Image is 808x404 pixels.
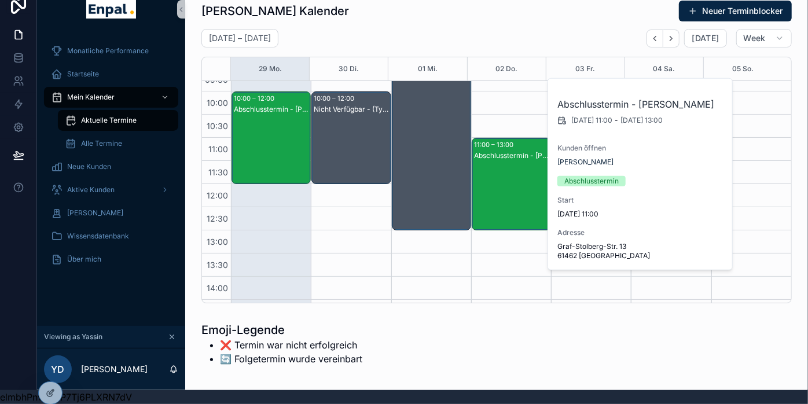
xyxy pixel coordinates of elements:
[209,32,271,44] h2: [DATE] – [DATE]
[44,332,102,341] span: Viewing as Yassin
[418,57,438,80] button: 01 Mi.
[495,57,517,80] button: 02 Do.
[571,116,612,125] span: [DATE] 11:00
[234,105,310,114] div: Abschlusstermin - [PERSON_NAME]
[692,33,719,43] span: [DATE]
[564,176,619,186] div: Abschlusstermin
[44,226,178,247] a: Wissensdatenbank
[339,57,359,80] button: 30 Di.
[220,352,362,366] li: 🔄️ Folgetermin wurde vereinbart
[474,139,516,150] div: 11:00 – 13:00
[647,30,663,47] button: Back
[204,237,231,247] span: 13:00
[557,196,724,205] span: Start
[220,338,362,352] li: ❌ Termin war nicht erfolgreich
[620,116,663,125] span: [DATE] 13:00
[204,98,231,108] span: 10:00
[204,283,231,293] span: 14:00
[44,41,178,61] a: Monatliche Performance
[201,3,349,19] h1: [PERSON_NAME] Kalender
[44,179,178,200] a: Aktive Kunden
[44,203,178,223] a: [PERSON_NAME]
[44,249,178,270] a: Über mich
[557,242,724,260] span: Graf-Stolberg-Str. 13 61462 [GEOGRAPHIC_DATA]
[67,46,149,56] span: Monatliche Performance
[557,157,614,167] a: [PERSON_NAME]
[392,46,471,230] div: 09:00 – 13:00Nicht Verfügbar - (Tyll Training im FFM Office)
[557,97,724,111] h2: Abschlusstermin - [PERSON_NAME]
[679,1,792,21] button: Neuer Terminblocker
[81,116,137,125] span: Aktuelle Termine
[201,322,362,338] h1: Emoji-Legende
[67,162,111,171] span: Neue Kunden
[58,110,178,131] a: Aktuelle Termine
[732,57,754,80] button: 05 So.
[204,260,231,270] span: 13:30
[67,255,101,264] span: Über mich
[67,232,129,241] span: Wissensdatenbank
[557,144,724,153] span: Kunden öffnen
[205,167,231,177] span: 11:30
[259,57,282,80] button: 29 Mo.
[653,57,675,80] button: 04 Sa.
[58,133,178,154] a: Alle Termine
[202,75,231,85] span: 09:30
[663,30,680,47] button: Next
[67,93,115,102] span: Mein Kalender
[67,69,99,79] span: Startseite
[205,144,231,154] span: 11:00
[37,32,185,285] div: scrollable content
[314,93,357,104] div: 10:00 – 12:00
[67,185,115,194] span: Aktive Kunden
[744,33,766,43] span: Week
[557,228,724,237] span: Adresse
[684,29,726,47] button: [DATE]
[232,92,310,183] div: 10:00 – 12:00Abschlusstermin - [PERSON_NAME]
[81,139,122,148] span: Alle Termine
[204,121,231,131] span: 10:30
[472,138,550,230] div: 11:00 – 13:00Abschlusstermin - [PERSON_NAME]
[204,190,231,200] span: 12:00
[67,208,123,218] span: [PERSON_NAME]
[44,87,178,108] a: Mein Kalender
[204,214,231,223] span: 12:30
[44,156,178,177] a: Neue Kunden
[615,116,618,125] span: -
[312,92,390,183] div: 10:00 – 12:00Nicht Verfügbar - (Tyll Remote Vorbereitung)
[234,93,277,104] div: 10:00 – 12:00
[52,362,65,376] span: YD
[736,29,792,47] button: Week
[44,64,178,85] a: Startseite
[575,57,595,80] button: 03 Fr.
[474,151,550,160] div: Abschlusstermin - [PERSON_NAME]
[557,210,724,219] span: [DATE] 11:00
[314,105,390,114] div: Nicht Verfügbar - (Tyll Remote Vorbereitung)
[81,363,148,375] p: [PERSON_NAME]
